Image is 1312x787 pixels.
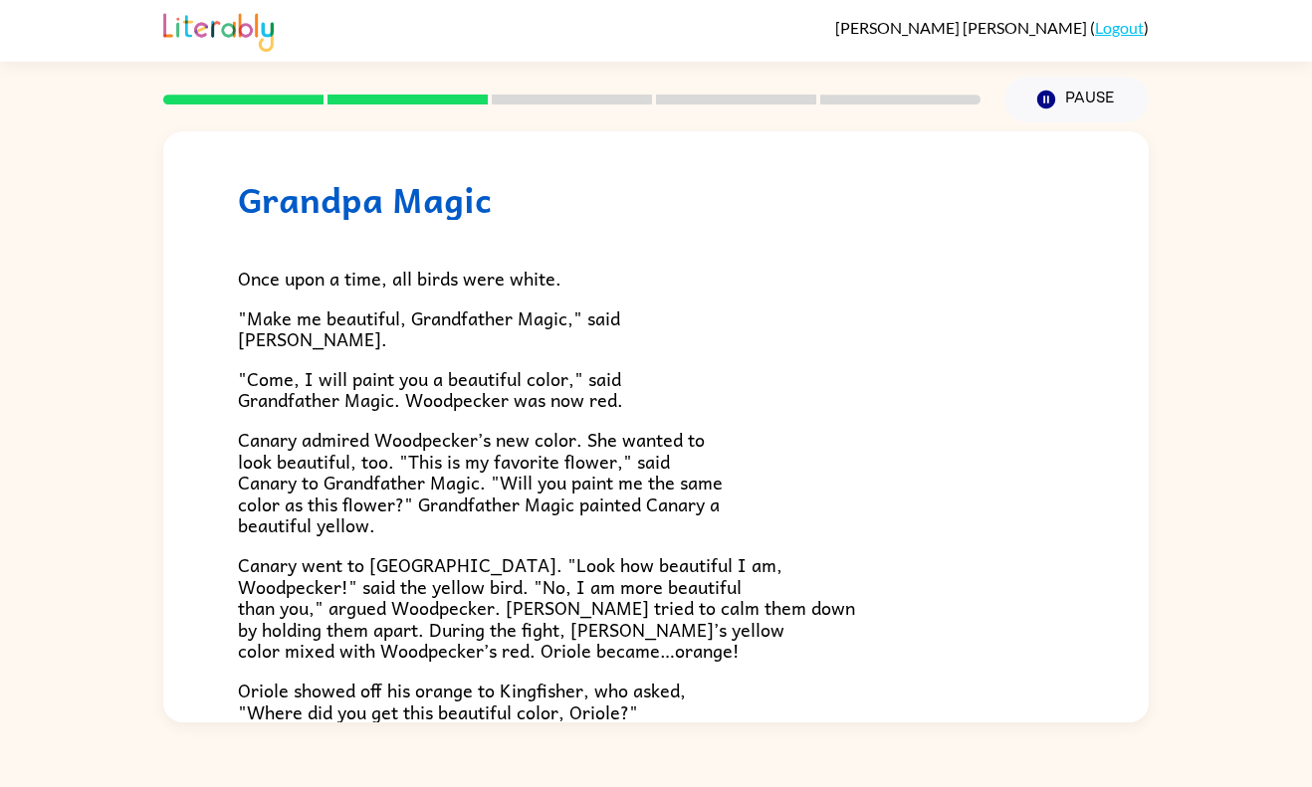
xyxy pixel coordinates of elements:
span: "Come, I will paint you a beautiful color," said Grandfather Magic. Woodpecker was now red. [238,364,623,415]
a: Logout [1095,18,1144,37]
span: Once upon a time, all birds were white. [238,264,561,293]
span: "Make me beautiful, Grandfather Magic," said [PERSON_NAME]. [238,303,620,354]
img: Literably [163,8,274,52]
span: [PERSON_NAME] [PERSON_NAME] [835,18,1090,37]
button: Pause [1004,77,1149,122]
div: ( ) [835,18,1149,37]
span: Canary admired Woodpecker’s new color. She wanted to look beautiful, too. "This is my favorite fl... [238,425,723,539]
span: Canary went to [GEOGRAPHIC_DATA]. "Look how beautiful I am, Woodpecker!" said the yellow bird. "N... [238,550,855,665]
span: Oriole showed off his orange to Kingfisher, who asked, "Where did you get this beautiful color, O... [238,676,686,726]
h1: Grandpa Magic [238,179,1074,220]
